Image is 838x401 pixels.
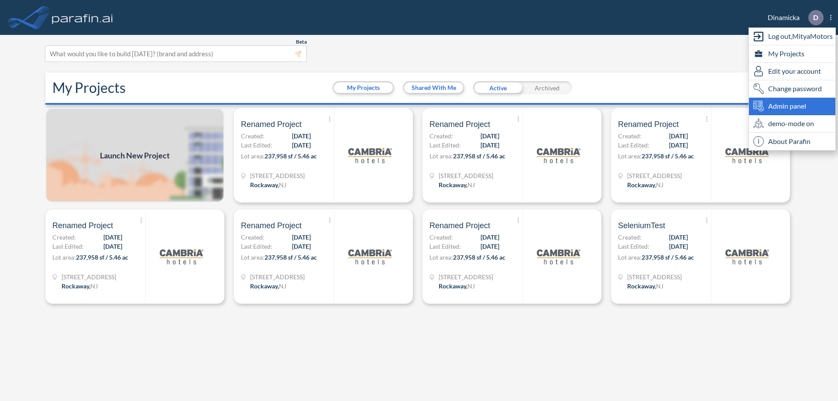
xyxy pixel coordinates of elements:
span: Last Edited: [241,242,272,251]
button: My Projects [334,82,393,93]
span: NJ [467,282,475,290]
div: Active [473,81,522,94]
span: 237,958 sf / 5.46 ac [453,254,505,261]
span: [DATE] [669,233,688,242]
span: NJ [656,282,663,290]
span: 237,958 sf / 5.46 ac [453,152,505,160]
div: Edit user [749,63,835,80]
span: Created: [429,233,453,242]
span: [DATE] [481,131,499,141]
img: logo [348,235,392,278]
span: [DATE] [103,242,122,251]
p: D [813,14,818,21]
img: logo [725,235,769,278]
span: Rockaway , [439,282,467,290]
a: Launch New Project [45,108,224,202]
span: 321 Mt Hope Ave [62,272,116,281]
div: Change password [749,80,835,98]
span: Renamed Project [241,119,302,130]
span: 321 Mt Hope Ave [250,272,305,281]
img: logo [725,134,769,177]
div: About Parafin [749,133,835,150]
div: Rockaway, NJ [62,281,98,291]
span: [DATE] [481,233,499,242]
span: Last Edited: [429,141,461,150]
img: logo [537,134,580,177]
span: [DATE] [481,242,499,251]
span: Created: [618,131,642,141]
span: Rockaway , [627,181,656,189]
span: Created: [429,131,453,141]
div: Rockaway, NJ [627,281,663,291]
span: About Parafin [768,136,811,147]
span: Created: [241,131,264,141]
span: 321 Mt Hope Ave [439,272,493,281]
span: Created: [618,233,642,242]
span: Last Edited: [429,242,461,251]
div: Rockaway, NJ [439,281,475,291]
span: Rockaway , [250,181,279,189]
span: 321 Mt Hope Ave [250,171,305,180]
img: logo [50,9,115,26]
span: Change password [768,83,822,94]
span: Renamed Project [618,119,679,130]
span: Lot area: [618,254,642,261]
span: Lot area: [618,152,642,160]
span: Lot area: [429,254,453,261]
div: Archived [522,81,572,94]
span: Last Edited: [241,141,272,150]
span: 321 Mt Hope Ave [439,171,493,180]
span: Beta [296,38,307,45]
span: 237,958 sf / 5.46 ac [642,152,694,160]
span: NJ [90,282,98,290]
span: Rockaway , [250,282,279,290]
div: Log out [749,28,835,45]
span: Edit your account [768,66,821,76]
span: NJ [656,181,663,189]
span: Rockaway , [62,282,90,290]
span: [DATE] [669,242,688,251]
span: [DATE] [292,233,311,242]
span: i [753,136,764,147]
span: [DATE] [103,233,122,242]
span: Renamed Project [429,220,490,231]
span: 237,958 sf / 5.46 ac [642,254,694,261]
span: [DATE] [669,141,688,150]
img: logo [537,235,580,278]
span: Last Edited: [52,242,84,251]
img: logo [160,235,203,278]
span: Last Edited: [618,141,649,150]
span: Lot area: [429,152,453,160]
span: NJ [279,181,286,189]
span: Lot area: [241,254,264,261]
span: 237,958 sf / 5.46 ac [76,254,128,261]
h2: My Projects [52,79,126,96]
span: 237,958 sf / 5.46 ac [264,254,317,261]
span: 321 Mt Hope Ave [627,171,682,180]
span: Rockaway , [439,181,467,189]
div: Rockaway, NJ [250,281,286,291]
span: SeleniumTest [618,220,665,231]
span: Log out, MityaMotors [768,31,833,41]
span: Renamed Project [429,119,490,130]
div: Admin panel [749,98,835,115]
span: Admin panel [768,101,806,111]
span: NJ [467,181,475,189]
span: [DATE] [669,131,688,141]
span: Created: [241,233,264,242]
span: Renamed Project [241,220,302,231]
span: 321 Mt Hope Ave [627,272,682,281]
span: Last Edited: [618,242,649,251]
span: NJ [279,282,286,290]
span: [DATE] [292,141,311,150]
div: Rockaway, NJ [439,180,475,189]
span: demo-mode on [768,118,814,129]
span: 237,958 sf / 5.46 ac [264,152,317,160]
span: Lot area: [52,254,76,261]
span: [DATE] [292,131,311,141]
span: Created: [52,233,76,242]
span: My Projects [768,48,804,59]
button: Shared With Me [404,82,463,93]
span: Rockaway , [627,282,656,290]
div: Rockaway, NJ [250,180,286,189]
